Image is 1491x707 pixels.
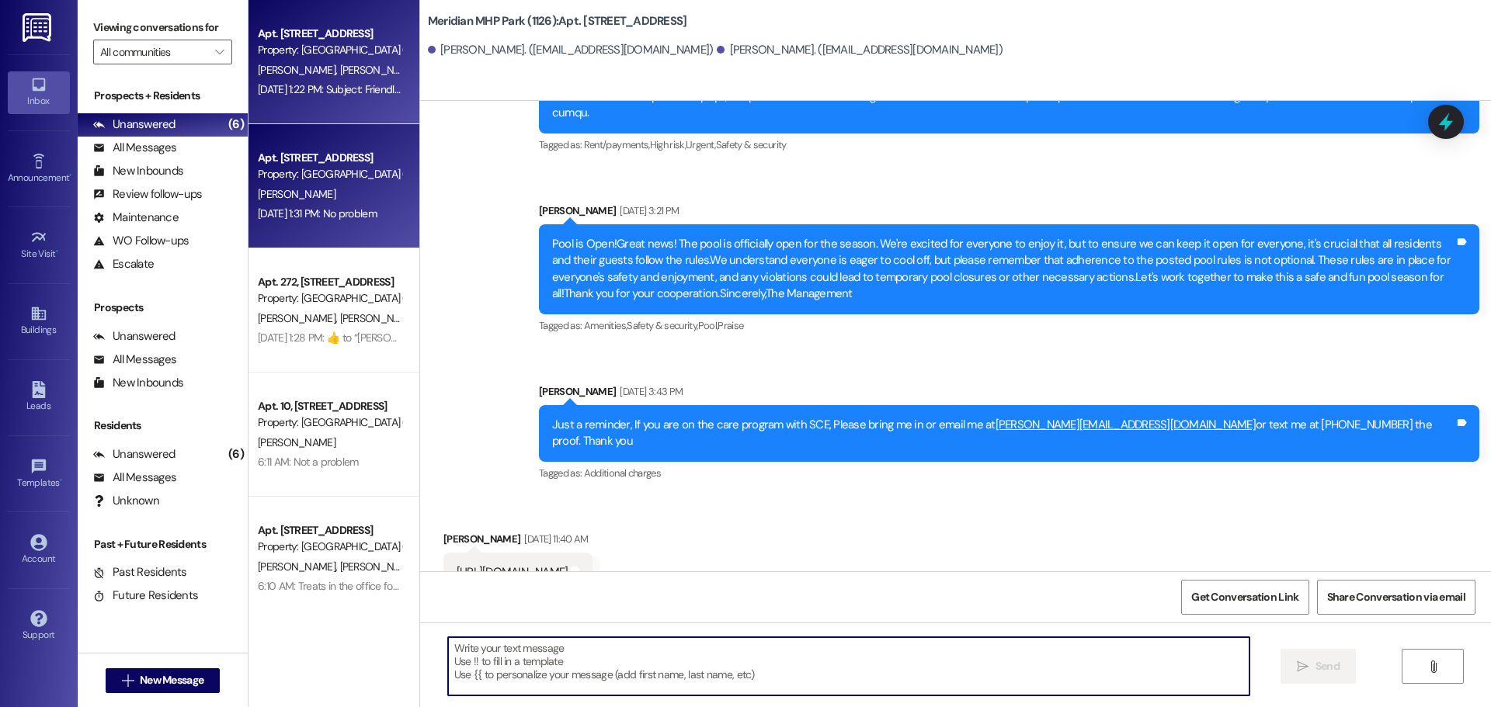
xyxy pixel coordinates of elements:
[258,187,335,201] span: [PERSON_NAME]
[93,352,176,368] div: All Messages
[539,383,1479,405] div: [PERSON_NAME]
[457,564,568,580] a: [URL][DOMAIN_NAME]
[258,311,340,325] span: [PERSON_NAME]
[258,63,340,77] span: [PERSON_NAME]
[258,398,401,414] div: Apt. 10, [STREET_ADDRESS]
[93,16,232,40] label: Viewing conversations for
[258,150,401,166] div: Apt. [STREET_ADDRESS]
[339,311,422,325] span: [PERSON_NAME]
[78,300,248,316] div: Prospects
[1281,649,1356,684] button: Send
[1297,660,1309,673] i: 
[339,560,417,574] span: [PERSON_NAME]
[224,442,248,466] div: (6)
[258,435,335,449] span: [PERSON_NAME]
[122,674,134,687] i: 
[69,170,71,181] span: •
[616,383,683,400] div: [DATE] 3:43 PM
[8,300,70,342] a: Buildings
[1327,589,1465,605] span: Share Conversation via email
[552,417,1455,450] div: Just a reminder, If you are on the care program with SCE, Please bring me in or email me at or te...
[539,203,1479,224] div: [PERSON_NAME]
[8,376,70,418] a: Leads
[93,493,159,509] div: Unknown
[93,564,187,581] div: Past Residents
[93,375,183,391] div: New Inbounds
[93,186,202,203] div: Review follow-ups
[56,246,58,257] span: •
[258,331,624,345] div: [DATE] 1:28 PM: ​👍​ to “ [PERSON_NAME] ([GEOGRAPHIC_DATA] (1126)): Thank you ”
[258,455,359,469] div: 6:11 AM: Not a problem
[258,206,377,220] div: [DATE] 1:31 PM: No problem
[258,579,449,593] div: 6:10 AM: Treats in the office for the babies.
[428,13,687,29] b: Meridian MHP Park (1126): Apt. [STREET_ADDRESS]
[258,166,401,182] div: Property: [GEOGRAPHIC_DATA] (1126)
[258,539,401,555] div: Property: [GEOGRAPHIC_DATA] (1126)
[258,42,401,58] div: Property: [GEOGRAPHIC_DATA] (1126)
[520,531,588,547] div: [DATE] 11:40 AM
[258,560,340,574] span: [PERSON_NAME]
[1427,660,1439,673] i: 
[584,466,661,480] span: Additional charges
[539,133,1479,156] div: Tagged as:
[93,163,183,179] div: New Inbounds
[23,13,54,42] img: ResiDesk Logo
[93,328,176,345] div: Unanswered
[584,319,627,332] span: Amenities ,
[215,46,224,58] i: 
[584,138,650,151] span: Rent/payments ,
[258,26,401,42] div: Apt. [STREET_ADDRESS]
[140,672,203,688] span: New Message
[258,290,401,307] div: Property: [GEOGRAPHIC_DATA] (1126)
[100,40,207,64] input: All communities
[258,274,401,290] div: Apt. 272, [STREET_ADDRESS]
[8,71,70,113] a: Inbox
[78,418,248,434] div: Residents
[616,203,679,219] div: [DATE] 3:21 PM
[60,475,62,486] span: •
[93,140,176,156] div: All Messages
[339,63,417,77] span: [PERSON_NAME]
[717,42,1003,58] div: [PERSON_NAME]. ([EMAIL_ADDRESS][DOMAIN_NAME])
[996,417,1256,432] a: [PERSON_NAME][EMAIL_ADDRESS][DOMAIN_NAME]
[106,668,221,693] button: New Message
[93,470,176,486] div: All Messages
[93,256,154,272] div: Escalate
[258,414,401,431] div: Property: [GEOGRAPHIC_DATA] (1126)
[1191,589,1298,605] span: Get Conversation Link
[1315,658,1340,674] span: Send
[1181,580,1309,615] button: Get Conversation Link
[539,314,1479,337] div: Tagged as:
[93,233,189,249] div: WO Follow-ups
[443,531,593,553] div: [PERSON_NAME]
[224,113,248,137] div: (6)
[78,536,248,553] div: Past + Future Residents
[8,224,70,266] a: Site Visit •
[539,462,1479,484] div: Tagged as:
[650,138,686,151] span: High risk ,
[93,116,176,133] div: Unanswered
[627,319,697,332] span: Safety & security ,
[716,138,787,151] span: Safety & security
[8,605,70,647] a: Support
[93,446,176,463] div: Unanswered
[78,88,248,104] div: Prospects + Residents
[718,319,743,332] span: Praise
[428,42,714,58] div: [PERSON_NAME]. ([EMAIL_ADDRESS][DOMAIN_NAME])
[1317,580,1475,615] button: Share Conversation via email
[552,236,1455,303] div: Pool is Open!Great news! The pool is officially open for the season. We're excited for everyone t...
[686,138,715,151] span: Urgent ,
[8,529,70,571] a: Account
[258,522,401,539] div: Apt. [STREET_ADDRESS]
[93,587,198,604] div: Future Residents
[93,210,179,226] div: Maintenance
[698,319,718,332] span: Pool ,
[8,453,70,495] a: Templates •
